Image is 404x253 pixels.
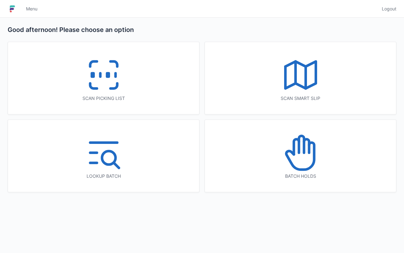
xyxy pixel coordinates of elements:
[218,95,383,102] div: Scan smart slip
[382,6,396,12] span: Logout
[22,3,41,15] a: Menu
[21,173,186,179] div: Lookup batch
[218,173,383,179] div: Batch holds
[26,6,37,12] span: Menu
[8,42,199,114] a: Scan picking list
[205,120,396,192] a: Batch holds
[378,3,396,15] a: Logout
[8,120,199,192] a: Lookup batch
[8,4,17,14] img: logo-small.jpg
[8,25,396,34] h2: Good afternoon! Please choose an option
[21,95,186,102] div: Scan picking list
[205,42,396,114] a: Scan smart slip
